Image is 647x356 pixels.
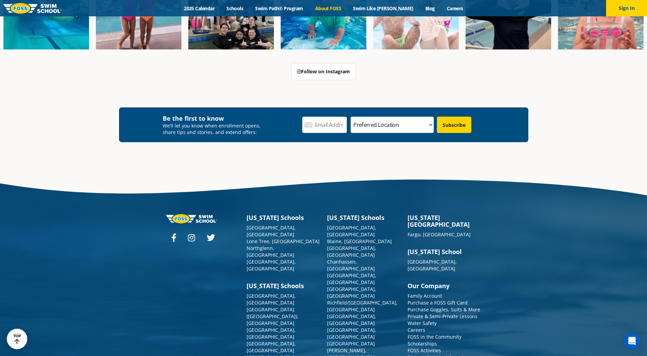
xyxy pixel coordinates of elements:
[247,224,296,238] a: [GEOGRAPHIC_DATA], [GEOGRAPHIC_DATA]
[327,258,375,272] a: Chanhassen, [GEOGRAPHIC_DATA]
[408,231,471,238] a: Fargo, [GEOGRAPHIC_DATA]
[327,327,376,340] a: [GEOGRAPHIC_DATA], [GEOGRAPHIC_DATA]
[327,238,392,244] a: Blaine, [GEOGRAPHIC_DATA]
[327,224,376,238] a: [GEOGRAPHIC_DATA], [GEOGRAPHIC_DATA]
[247,293,296,306] a: [GEOGRAPHIC_DATA], [GEOGRAPHIC_DATA]
[408,313,477,320] a: Private & Semi-Private Lessons
[408,333,461,340] a: FOSS in the Community
[408,327,425,333] a: Careers
[408,320,437,326] a: Water Safety
[247,327,296,340] a: [GEOGRAPHIC_DATA], [GEOGRAPHIC_DATA]
[347,5,420,12] a: Swim Like [PERSON_NAME]
[408,258,457,272] a: [GEOGRAPHIC_DATA], [GEOGRAPHIC_DATA]
[327,214,401,221] h3: [US_STATE] Schools
[408,214,481,228] h3: [US_STATE][GEOGRAPHIC_DATA]
[163,114,265,122] h4: Be the first to know
[327,245,376,258] a: [GEOGRAPHIC_DATA], [GEOGRAPHIC_DATA]
[327,299,398,313] a: Richfield/[GEOGRAPHIC_DATA], [GEOGRAPHIC_DATA]
[247,245,294,258] a: Northglenn, [GEOGRAPHIC_DATA]
[13,334,21,344] div: TOP
[408,299,468,306] a: Purchase a FOSS Gift Card
[247,306,298,326] a: [GEOGRAPHIC_DATA] ([GEOGRAPHIC_DATA]), [GEOGRAPHIC_DATA]
[437,117,471,133] input: Subscribe
[327,272,376,285] a: [GEOGRAPHIC_DATA], [GEOGRAPHIC_DATA]
[3,3,62,14] img: FOSS Swim School Logo
[302,117,347,133] input: Email Address
[178,5,221,12] a: 2025 Calendar
[441,5,469,12] a: Careers
[327,286,376,299] a: [GEOGRAPHIC_DATA], [GEOGRAPHIC_DATA]
[163,122,265,135] p: We’ll let you know when enrollment opens, share tips and stories, and extend offers:
[249,5,309,12] a: Swim Path® Program
[247,214,320,221] h3: [US_STATE] Schools
[247,282,320,289] h3: [US_STATE] Schools
[309,5,347,12] a: About FOSS
[408,347,441,354] a: FOSS Activities
[408,293,442,299] a: Family Account
[408,340,437,347] a: Scholarships
[247,238,320,244] a: Lone Tree, [GEOGRAPHIC_DATA]
[247,258,296,272] a: [GEOGRAPHIC_DATA], [GEOGRAPHIC_DATA]
[291,63,356,80] a: Follow on Instagram
[247,340,296,354] a: [GEOGRAPHIC_DATA], [GEOGRAPHIC_DATA]
[419,5,441,12] a: Blog
[408,282,481,289] h3: Our Company
[408,306,480,313] a: Purchase Goggles, Suits & More
[221,5,249,12] a: Schools
[408,248,481,255] h3: [US_STATE] School
[166,214,217,223] img: Foss-logo-horizontal-white.svg
[624,333,640,349] div: Open Intercom Messenger
[327,313,376,326] a: [GEOGRAPHIC_DATA], [GEOGRAPHIC_DATA]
